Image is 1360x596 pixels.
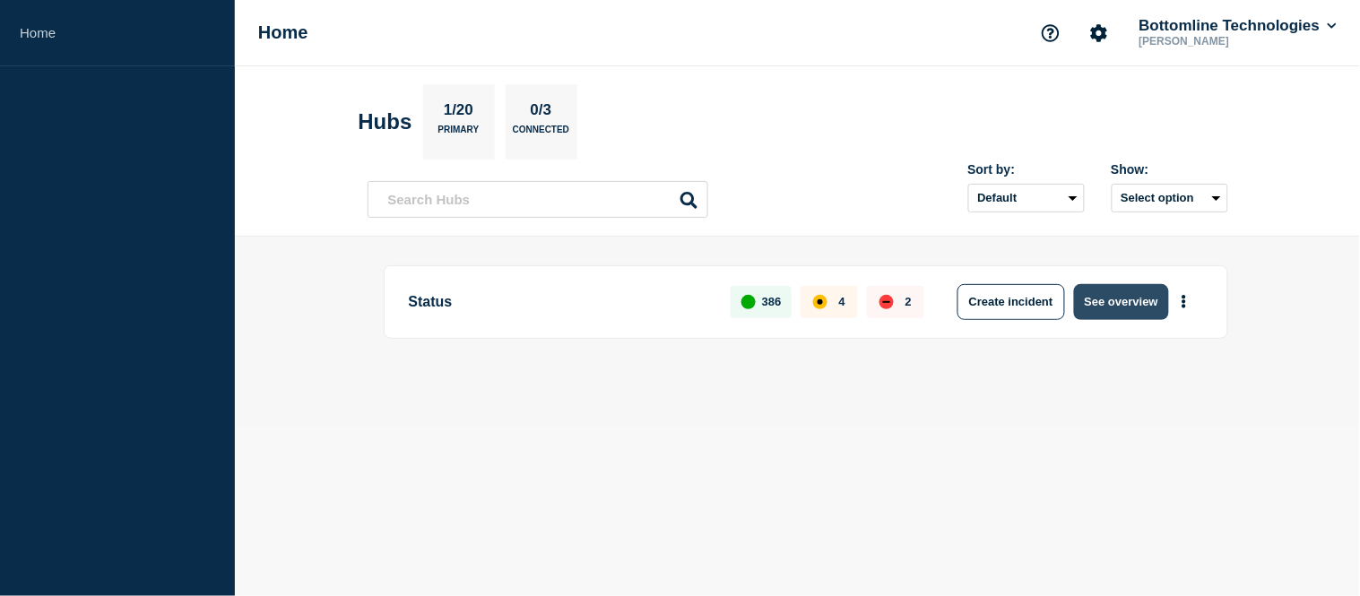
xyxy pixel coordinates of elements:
[1136,35,1322,48] p: [PERSON_NAME]
[368,181,708,218] input: Search Hubs
[258,22,308,43] h1: Home
[968,162,1085,177] div: Sort by:
[409,284,711,320] p: Status
[1032,14,1070,52] button: Support
[513,125,569,143] p: Connected
[1173,285,1196,318] button: More actions
[839,295,845,308] p: 4
[957,284,1065,320] button: Create incident
[1136,17,1340,35] button: Bottomline Technologies
[879,295,894,309] div: down
[359,109,412,134] h2: Hubs
[1112,184,1228,212] button: Select option
[437,101,480,125] p: 1/20
[1112,162,1228,177] div: Show:
[968,184,1085,212] select: Sort by
[1080,14,1118,52] button: Account settings
[813,295,827,309] div: affected
[1074,284,1169,320] button: See overview
[905,295,912,308] p: 2
[762,295,782,308] p: 386
[524,101,559,125] p: 0/3
[438,125,480,143] p: Primary
[741,295,756,309] div: up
